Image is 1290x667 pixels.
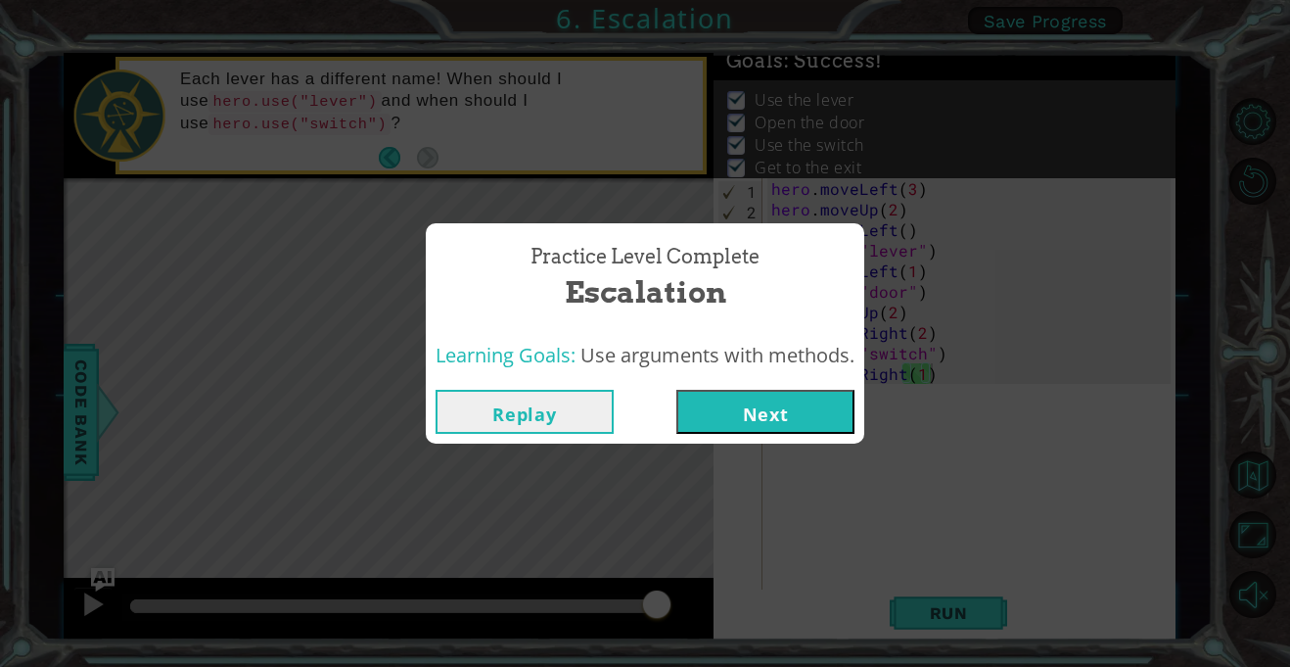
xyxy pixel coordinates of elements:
button: Replay [436,390,614,434]
span: Practice Level Complete [530,243,760,271]
button: Next [676,390,854,434]
span: Learning Goals: [436,342,576,368]
span: Escalation [565,271,726,313]
span: Use arguments with methods. [580,342,854,368]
